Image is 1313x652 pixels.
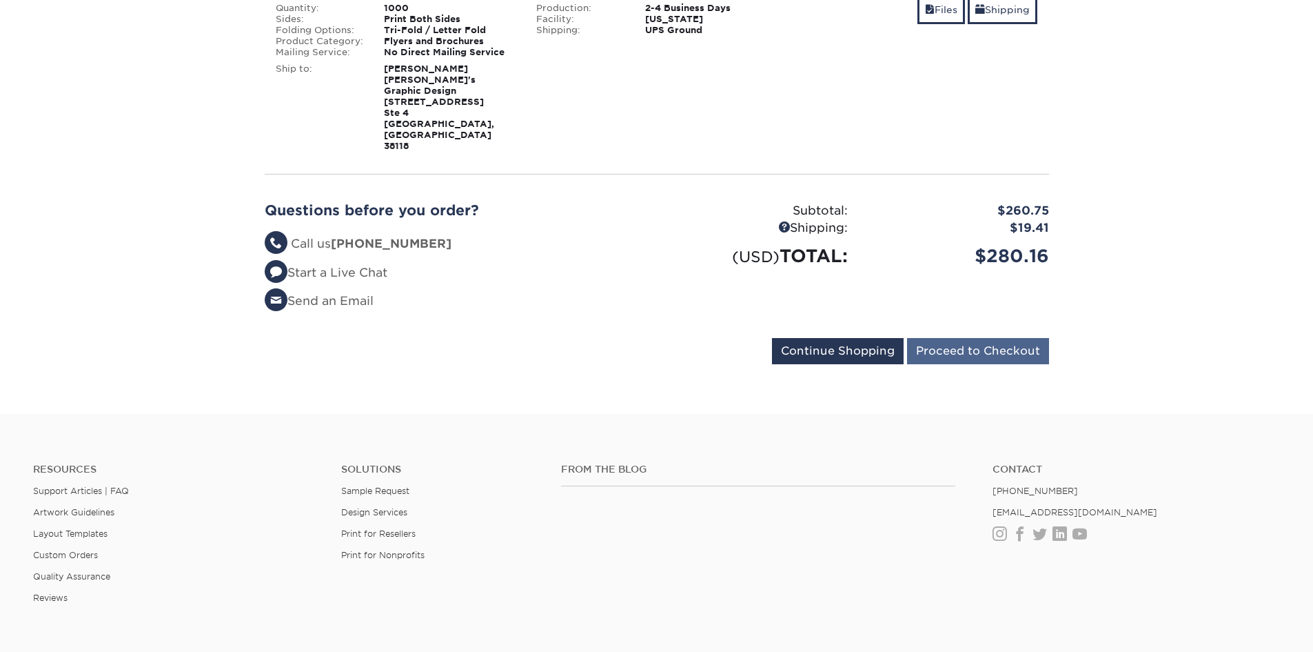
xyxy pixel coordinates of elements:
div: Product Category: [265,36,374,47]
div: Quantity: [265,3,374,14]
div: $260.75 [858,202,1059,220]
span: files [925,4,935,15]
div: Tri-Fold / Letter Fold [374,25,526,36]
input: Continue Shopping [772,338,904,364]
div: 2-4 Business Days [635,3,787,14]
div: Flyers and Brochures [374,36,526,47]
div: $19.41 [858,219,1059,237]
a: Support Articles | FAQ [33,486,129,496]
a: Reviews [33,593,68,603]
div: Subtotal: [657,202,858,220]
strong: [PERSON_NAME] [PERSON_NAME]'s Graphic Design [STREET_ADDRESS] Ste 4 [GEOGRAPHIC_DATA], [GEOGRAPHI... [384,63,494,151]
div: [US_STATE] [635,14,787,25]
div: Production: [526,3,635,14]
a: [PHONE_NUMBER] [993,486,1078,496]
span: shipping [975,4,985,15]
a: [EMAIL_ADDRESS][DOMAIN_NAME] [993,507,1157,517]
div: Print Both Sides [374,14,526,25]
div: $280.16 [858,243,1059,269]
div: Mailing Service: [265,47,374,58]
h2: Questions before you order? [265,202,647,219]
div: Sides: [265,14,374,25]
div: Shipping: [526,25,635,36]
a: Contact [993,464,1280,475]
strong: [PHONE_NUMBER] [331,237,451,250]
a: Print for Nonprofits [341,550,425,560]
a: Print for Resellers [341,528,416,539]
a: Artwork Guidelines [33,507,114,517]
a: Design Services [341,507,407,517]
div: Ship to: [265,63,374,152]
div: No Direct Mailing Service [374,47,526,58]
a: Send an Email [265,294,374,308]
a: Start a Live Chat [265,266,387,279]
div: TOTAL: [657,243,858,269]
div: Folding Options: [265,25,374,36]
a: Sample Request [341,486,409,496]
div: 1000 [374,3,526,14]
a: Quality Assurance [33,571,110,582]
div: Shipping: [657,219,858,237]
h4: From the Blog [561,464,955,475]
h4: Resources [33,464,320,475]
li: Call us [265,235,647,253]
div: UPS Ground [635,25,787,36]
a: Custom Orders [33,550,98,560]
small: (USD) [732,248,780,266]
div: Facility: [526,14,635,25]
h4: Solutions [341,464,540,475]
iframe: Google Customer Reviews [3,610,117,647]
input: Proceed to Checkout [907,338,1049,364]
a: Layout Templates [33,528,108,539]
